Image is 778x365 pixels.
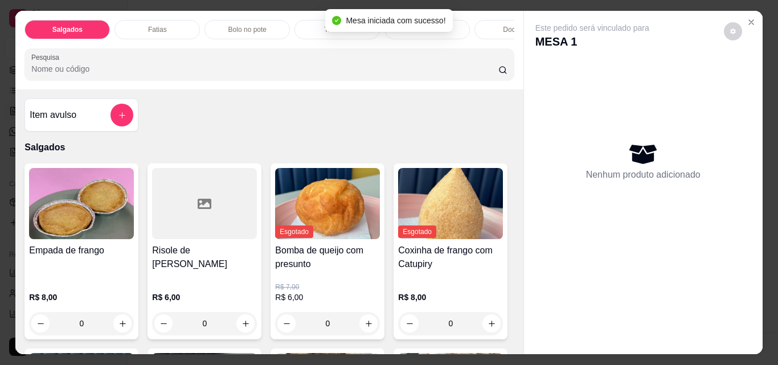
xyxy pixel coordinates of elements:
[398,225,436,238] span: Esgotado
[724,22,742,40] button: decrease-product-quantity
[535,34,649,50] p: MESA 1
[31,52,63,62] label: Pesquisa
[31,314,50,333] button: decrease-product-quantity
[154,314,173,333] button: decrease-product-quantity
[113,314,132,333] button: increase-product-quantity
[30,108,76,122] h4: Item avulso
[31,63,498,75] input: Pesquisa
[275,225,313,238] span: Esgotado
[52,25,83,34] p: Salgados
[275,292,380,303] p: R$ 6,00
[324,25,350,34] p: Tartelete
[24,141,514,154] p: Salgados
[152,244,257,271] h4: Risole de [PERSON_NAME]
[110,104,133,126] button: add-separate-item
[148,25,167,34] p: Fatias
[275,168,380,239] img: product-image
[29,292,134,303] p: R$ 8,00
[29,168,134,239] img: product-image
[359,314,378,333] button: increase-product-quantity
[482,314,501,333] button: increase-product-quantity
[400,314,419,333] button: decrease-product-quantity
[152,292,257,303] p: R$ 6,00
[742,13,760,31] button: Close
[277,314,296,333] button: decrease-product-quantity
[236,314,255,333] button: increase-product-quantity
[275,282,380,292] p: R$ 7,00
[228,25,267,34] p: Bolo no pote
[398,292,503,303] p: R$ 8,00
[398,244,503,271] h4: Coxinha de frango com Catupiry
[332,16,341,25] span: check-circle
[398,168,503,239] img: product-image
[535,22,649,34] p: Este pedido será vinculado para
[586,168,701,182] p: Nenhum produto adicionado
[29,244,134,257] h4: Empada de frango
[346,16,445,25] span: Mesa iniciada com sucesso!
[503,25,531,34] p: Docinhos
[275,244,380,271] h4: Bomba de queijo com presunto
